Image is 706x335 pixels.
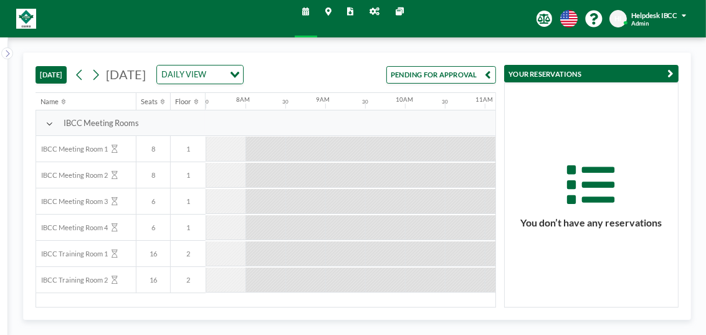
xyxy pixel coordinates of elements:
span: IBCC Meeting Room 4 [36,223,108,232]
input: Search for option [209,68,222,81]
div: 30 [362,99,368,105]
div: 8AM [236,96,250,104]
span: IBCC Meeting Room 2 [36,171,108,180]
h3: You don’t have any reservations [505,216,678,229]
div: 30 [203,99,209,105]
span: 1 [171,171,206,180]
span: 8 [136,145,170,153]
div: 9AM [316,96,330,104]
div: 30 [282,99,289,105]
span: 1 [171,197,206,206]
span: IBCC Meeting Room 1 [36,145,108,153]
span: DAILY VIEW [160,68,208,81]
span: IBCC Meeting Rooms [64,118,139,128]
span: HI [614,14,622,23]
span: 1 [171,145,206,153]
span: 8 [136,171,170,180]
span: IBCC Training Room 1 [36,250,108,258]
div: Floor [176,97,192,106]
div: 10AM [396,96,413,104]
button: PENDING FOR APPROVAL [386,66,496,84]
span: IBCC Meeting Room 3 [36,197,108,206]
div: Search for option [157,66,243,84]
span: Helpdesk IBCC [631,11,678,19]
span: 6 [136,197,170,206]
img: organization-logo [16,9,36,29]
button: YOUR RESERVATIONS [504,65,679,82]
span: 16 [136,276,170,284]
span: 2 [171,250,206,258]
div: Seats [141,97,158,106]
div: 11AM [475,96,493,104]
div: 30 [442,99,448,105]
span: 2 [171,276,206,284]
span: 16 [136,250,170,258]
span: Admin [631,20,649,27]
span: 6 [136,223,170,232]
div: Name [41,97,59,106]
button: [DATE] [36,66,67,84]
span: IBCC Training Room 2 [36,276,108,284]
span: 1 [171,223,206,232]
span: [DATE] [106,67,146,82]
